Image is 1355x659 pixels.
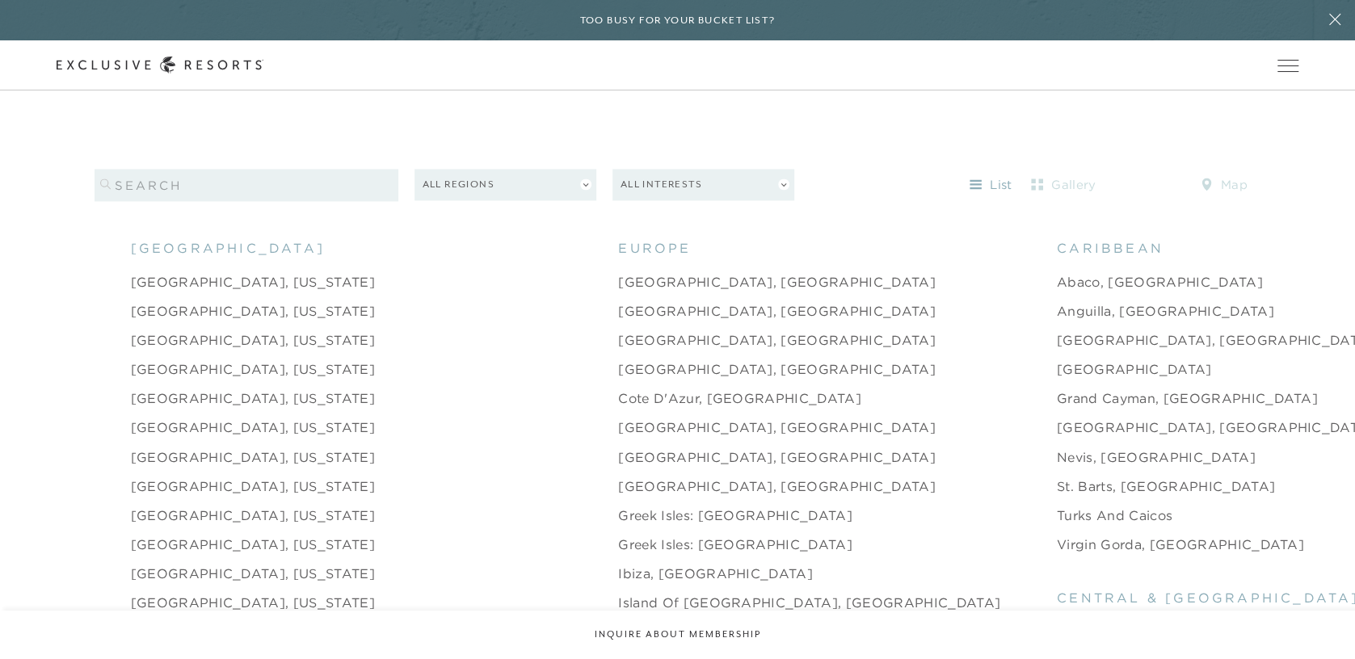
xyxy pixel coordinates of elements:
a: Anguilla, [GEOGRAPHIC_DATA] [1057,301,1274,321]
a: [GEOGRAPHIC_DATA], [US_STATE] [131,301,375,321]
span: europe [618,238,691,258]
a: Cote d'Azur, [GEOGRAPHIC_DATA] [618,388,861,408]
a: Greek Isles: [GEOGRAPHIC_DATA] [618,534,852,553]
h6: Too busy for your bucket list? [580,13,776,28]
a: Grand Cayman, [GEOGRAPHIC_DATA] [1057,388,1318,408]
button: list [954,172,1027,198]
button: map [1188,172,1260,198]
a: [GEOGRAPHIC_DATA], [GEOGRAPHIC_DATA] [618,447,936,466]
a: Nevis, [GEOGRAPHIC_DATA] [1057,447,1256,466]
a: Virgin Gorda, [GEOGRAPHIC_DATA] [1057,534,1304,553]
a: Greek Isles: [GEOGRAPHIC_DATA] [618,505,852,524]
a: [GEOGRAPHIC_DATA], [US_STATE] [131,388,375,408]
a: [GEOGRAPHIC_DATA], [GEOGRAPHIC_DATA] [618,301,936,321]
a: [GEOGRAPHIC_DATA], [GEOGRAPHIC_DATA] [618,272,936,292]
button: gallery [1027,172,1100,198]
a: [GEOGRAPHIC_DATA], [US_STATE] [131,476,375,495]
a: [GEOGRAPHIC_DATA], [US_STATE] [131,418,375,437]
span: caribbean [1057,238,1164,258]
a: [GEOGRAPHIC_DATA], [GEOGRAPHIC_DATA] [618,418,936,437]
a: [GEOGRAPHIC_DATA], [GEOGRAPHIC_DATA] [618,330,936,350]
a: [GEOGRAPHIC_DATA], [US_STATE] [131,505,375,524]
a: [GEOGRAPHIC_DATA], [US_STATE] [131,330,375,350]
a: [GEOGRAPHIC_DATA], [US_STATE] [131,447,375,466]
button: All Interests [612,169,794,200]
a: Turks and Caicos [1057,505,1172,524]
a: [GEOGRAPHIC_DATA] [1057,359,1211,379]
a: [GEOGRAPHIC_DATA], [US_STATE] [131,359,375,379]
a: Abaco, [GEOGRAPHIC_DATA] [1057,272,1263,292]
a: [GEOGRAPHIC_DATA], [US_STATE] [131,534,375,553]
a: [GEOGRAPHIC_DATA], [GEOGRAPHIC_DATA] [618,359,936,379]
button: All Regions [414,169,596,200]
button: Open navigation [1277,60,1298,71]
a: [GEOGRAPHIC_DATA], [US_STATE] [131,272,375,292]
a: [GEOGRAPHIC_DATA], [US_STATE] [131,592,375,611]
span: [GEOGRAPHIC_DATA] [131,238,325,258]
input: search [95,169,398,201]
a: [GEOGRAPHIC_DATA], [US_STATE] [131,563,375,582]
a: Island of [GEOGRAPHIC_DATA], [GEOGRAPHIC_DATA] [618,592,1000,611]
a: [GEOGRAPHIC_DATA], [GEOGRAPHIC_DATA] [618,476,936,495]
a: Ibiza, [GEOGRAPHIC_DATA] [618,563,813,582]
a: St. Barts, [GEOGRAPHIC_DATA] [1057,476,1275,495]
